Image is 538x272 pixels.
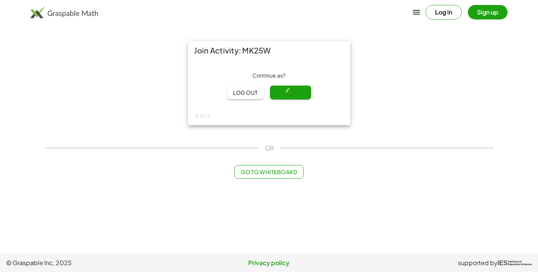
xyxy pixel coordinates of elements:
[468,5,507,19] button: Sign up
[426,5,462,19] button: Log in
[6,258,181,267] span: © Graspable Inc, 2025
[458,258,498,267] span: supported by
[265,144,274,153] span: OR
[498,258,532,267] a: IESInstitute ofEducation Sciences
[508,261,532,266] span: Institute of Education Sciences
[233,89,258,96] span: Log out
[234,165,304,179] button: Go to Whiteboard
[241,168,297,175] span: Go to Whiteboard
[194,72,344,79] div: Continue as ?
[498,259,507,267] span: IES
[181,258,357,267] a: Privacy policy
[188,41,350,60] div: Join Activity: MK25W
[227,86,264,99] button: Log out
